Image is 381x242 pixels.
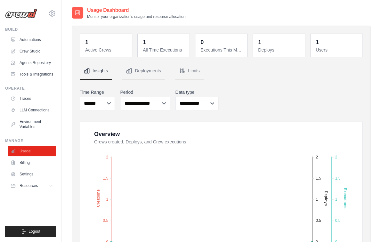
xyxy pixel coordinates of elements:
button: Deployments [122,62,165,80]
button: Logout [5,226,56,237]
tspan: 1.5 [103,176,108,180]
div: Overview [94,130,120,139]
tspan: 2 [316,155,318,159]
div: Manage [5,138,56,143]
text: Creations [96,189,101,207]
dt: Users [316,47,359,53]
a: Automations [8,35,56,45]
tspan: 1.5 [335,176,340,180]
a: Traces [8,93,56,104]
tspan: 0.5 [103,218,108,223]
tspan: 1 [335,197,337,202]
div: Build [5,27,56,32]
tspan: 2 [106,155,108,159]
div: 1 [258,38,261,47]
div: 1 [85,38,88,47]
tspan: 1 [106,197,108,202]
label: Time Range [80,89,115,95]
button: Resources [8,181,56,191]
dt: Active Crews [85,47,128,53]
a: Agents Repository [8,58,56,68]
tspan: 2 [335,155,337,159]
dt: All Time Executions [143,47,186,53]
button: Insights [80,62,112,80]
tspan: 1.5 [316,176,321,180]
button: Limits [175,62,204,80]
a: Tools & Integrations [8,69,56,79]
tspan: 0.5 [335,218,340,223]
dt: Crews created, Deploys, and Crew executions [94,139,355,145]
a: Usage [8,146,56,156]
div: 1 [143,38,146,47]
span: Logout [28,229,40,234]
div: Operate [5,86,56,91]
label: Data type [175,89,218,95]
a: LLM Connections [8,105,56,115]
div: 0 [200,38,204,47]
a: Billing [8,157,56,168]
dt: Executions This Month [200,47,243,53]
span: Resources [20,183,38,188]
tspan: 0.5 [316,218,321,223]
h2: Usage Dashboard [87,6,185,14]
a: Environment Variables [8,117,56,132]
img: Logo [5,9,37,18]
nav: Tabs [80,62,363,80]
label: Period [120,89,170,95]
a: Settings [8,169,56,179]
p: Monitor your organization's usage and resource allocation [87,14,185,19]
a: Crew Studio [8,46,56,56]
text: Deploys [323,190,328,206]
div: 1 [316,38,319,47]
tspan: 1 [316,197,318,202]
text: Executions [343,188,347,208]
dt: Deploys [258,47,301,53]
